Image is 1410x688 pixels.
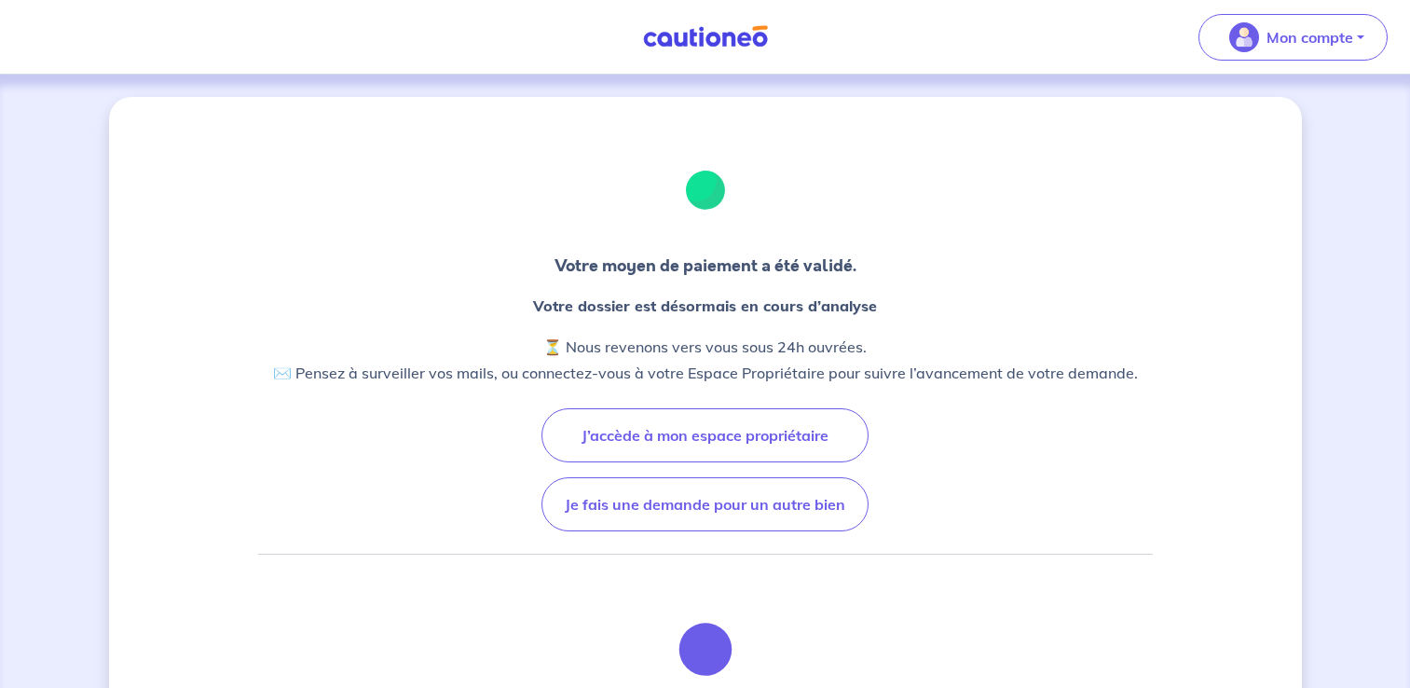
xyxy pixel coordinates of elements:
p: Votre moyen de paiement a été validé. [554,254,856,278]
img: Cautioneo [636,25,775,48]
p: ⏳ Nous revenons vers vous sous 24h ouvrées. ✉️ Pensez à surveiller vos mails, ou connectez-vous à... [273,334,1138,386]
img: illu_account_valid_menu.svg [1229,22,1259,52]
img: illu_valid.svg [655,142,756,239]
button: J’accède à mon espace propriétaire [541,408,869,462]
button: Je fais une demande pour un autre bien [541,477,869,531]
p: Mon compte [1266,26,1353,48]
button: illu_account_valid_menu.svgMon compte [1198,14,1388,61]
strong: Votre dossier est désormais en cours d’analyse [533,296,877,315]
